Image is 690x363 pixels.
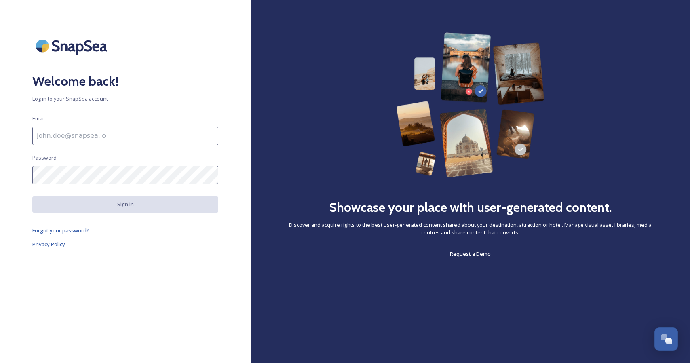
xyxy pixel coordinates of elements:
h2: Welcome back! [32,72,218,91]
span: Discover and acquire rights to the best user-generated content shared about your destination, att... [283,221,658,236]
img: 63b42ca75bacad526042e722_Group%20154-p-800.png [396,32,544,177]
button: Sign in [32,196,218,212]
img: SnapSea Logo [32,32,113,59]
span: Privacy Policy [32,241,65,248]
input: john.doe@snapsea.io [32,127,218,145]
h2: Showcase your place with user-generated content. [329,198,612,217]
a: Forgot your password? [32,226,218,235]
a: Privacy Policy [32,239,218,249]
span: Email [32,115,45,122]
span: Password [32,154,57,162]
span: Log in to your SnapSea account [32,95,218,103]
button: Open Chat [654,327,678,351]
span: Request a Demo [450,250,491,257]
span: Forgot your password? [32,227,89,234]
a: Request a Demo [450,249,491,259]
